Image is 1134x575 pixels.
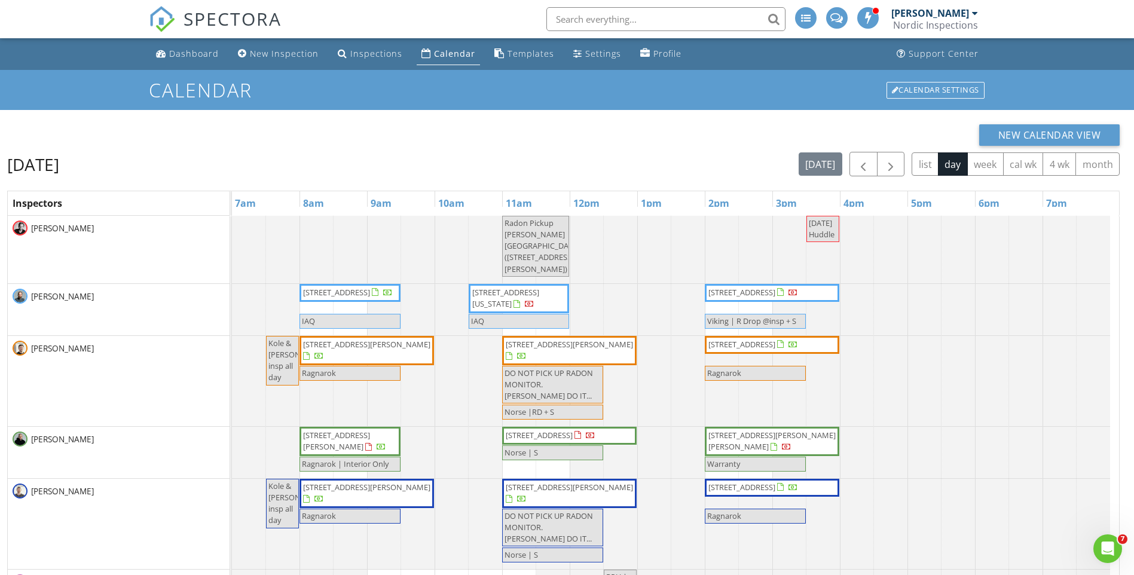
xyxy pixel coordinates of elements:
button: list [912,152,939,176]
span: [STREET_ADDRESS][PERSON_NAME] [303,482,430,493]
span: Norse | S [505,549,538,560]
div: [PERSON_NAME] [891,7,969,19]
span: [DATE] Huddle [809,218,835,240]
button: month [1075,152,1120,176]
iframe: Intercom live chat [1093,534,1122,563]
a: 10am [435,194,467,213]
span: Ragnarok [707,510,741,521]
span: 7 [1118,534,1127,544]
a: 4pm [840,194,867,213]
span: Norse |RD + S [505,406,554,417]
a: 6pm [976,194,1002,213]
a: SPECTORA [149,16,282,41]
a: Support Center [892,43,983,65]
span: [STREET_ADDRESS] [303,287,370,298]
img: benappel2.png [13,289,27,304]
button: Previous day [849,152,878,176]
a: Templates [490,43,559,65]
a: Settings [568,43,626,65]
span: [STREET_ADDRESS] [708,339,775,350]
span: [STREET_ADDRESS][PERSON_NAME] [303,339,430,350]
span: Ragnarok [302,368,336,378]
img: ben_zerr_2021.jpg2.jpg [13,432,27,446]
img: The Best Home Inspection Software - Spectora [149,6,175,32]
span: SPECTORA [184,6,282,31]
div: Nordic Inspections [893,19,978,31]
input: Search everything... [546,7,785,31]
div: Calendar Settings [887,82,985,99]
span: DO NOT PICK UP RADON MONITOR. [PERSON_NAME] DO IT... [505,510,593,544]
span: [STREET_ADDRESS][PERSON_NAME][PERSON_NAME] [708,430,836,452]
span: [STREET_ADDRESS] [708,287,775,298]
span: [PERSON_NAME] [29,290,96,302]
span: [PERSON_NAME] [29,485,96,497]
img: thumbnail_nordic_29a1592.jpg [13,484,27,498]
span: DO NOT PICK UP RADON MONITOR. [PERSON_NAME] DO IT... [505,368,593,401]
a: Profile [635,43,686,65]
span: Viking | R Drop @insp + S [707,316,796,326]
span: [STREET_ADDRESS][PERSON_NAME] [506,482,633,493]
span: [STREET_ADDRESS][PERSON_NAME] [506,339,633,350]
span: [PERSON_NAME] [29,342,96,354]
a: 2pm [705,194,732,213]
span: Ragnarok [302,510,336,521]
button: New Calendar View [979,124,1120,146]
h1: Calendar [149,79,986,100]
a: Calendar Settings [885,81,986,100]
button: cal wk [1003,152,1044,176]
a: 5pm [908,194,935,213]
a: Calendar [417,43,480,65]
a: 1pm [638,194,665,213]
span: [PERSON_NAME] [29,433,96,445]
span: [PERSON_NAME] [29,222,96,234]
a: New Inspection [233,43,323,65]
a: 11am [503,194,535,213]
span: Ragnarok | Interior Only [302,458,389,469]
h2: [DATE] [7,152,59,176]
div: Dashboard [169,48,219,59]
button: day [938,152,968,176]
span: [STREET_ADDRESS][US_STATE] [472,287,539,309]
img: nordichomeinsp0002rt.jpg [13,221,27,235]
div: Support Center [909,48,979,59]
div: Settings [585,48,621,59]
div: Profile [653,48,681,59]
span: IAQ [471,316,484,326]
span: Inspectors [13,197,62,210]
span: Ragnarok [707,368,741,378]
div: Calendar [434,48,475,59]
img: thumbnail_nordic__29a1584.jpg [13,341,27,356]
span: Kole & [PERSON_NAME] insp all day [268,338,329,383]
a: 7am [232,194,259,213]
button: 4 wk [1043,152,1076,176]
span: [STREET_ADDRESS] [708,482,775,493]
span: Radon Pickup [PERSON_NAME][GEOGRAPHIC_DATA] ([STREET_ADDRESS][PERSON_NAME]) [505,218,580,274]
span: Warranty [707,458,740,469]
div: Inspections [350,48,402,59]
a: Dashboard [151,43,224,65]
span: IAQ [302,316,315,326]
div: New Inspection [250,48,319,59]
span: [STREET_ADDRESS][PERSON_NAME] [303,430,370,452]
button: week [967,152,1004,176]
span: Norse | S [505,447,538,458]
div: Templates [508,48,554,59]
span: [STREET_ADDRESS] [506,430,573,441]
a: 8am [300,194,327,213]
a: 9am [368,194,395,213]
span: Kole & [PERSON_NAME] insp all day [268,481,329,526]
button: [DATE] [799,152,842,176]
button: Next day [877,152,905,176]
a: 12pm [570,194,603,213]
a: 7pm [1043,194,1070,213]
a: Inspections [333,43,407,65]
a: 3pm [773,194,800,213]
